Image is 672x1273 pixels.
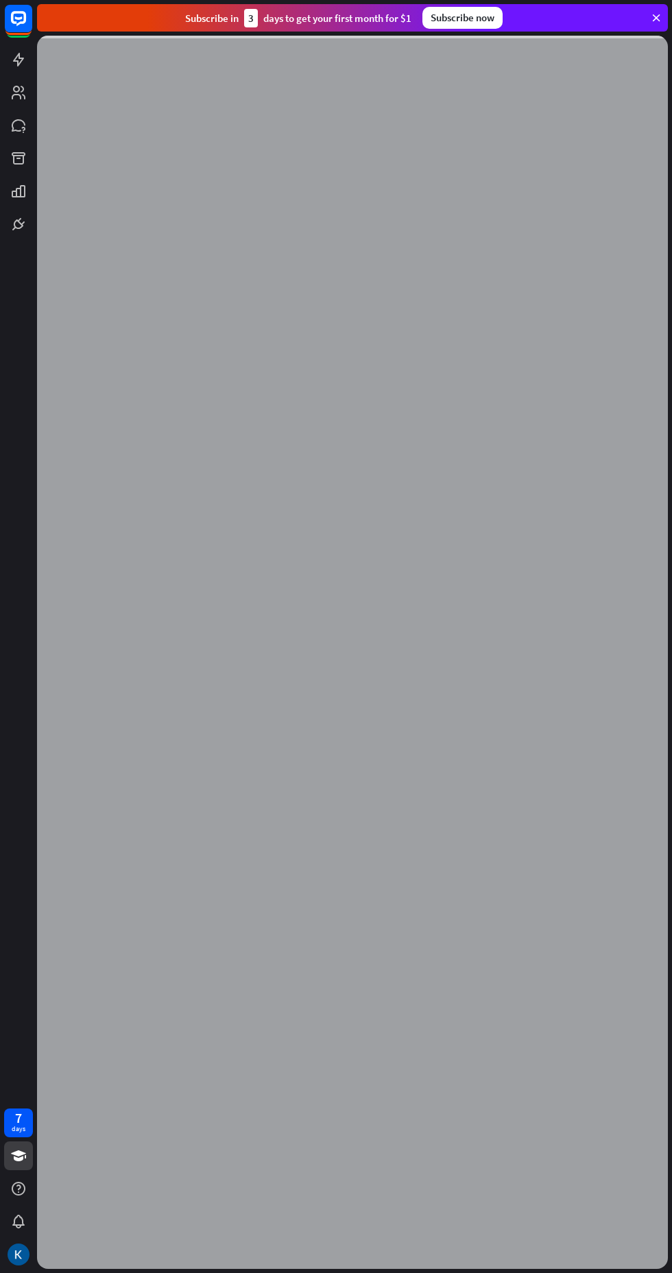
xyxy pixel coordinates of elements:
div: Subscribe in days to get your first month for $1 [185,9,411,27]
div: days [12,1124,25,1134]
div: 3 [244,9,258,27]
div: Subscribe now [422,7,503,29]
a: 7 days [4,1108,33,1137]
div: 7 [15,1112,22,1124]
